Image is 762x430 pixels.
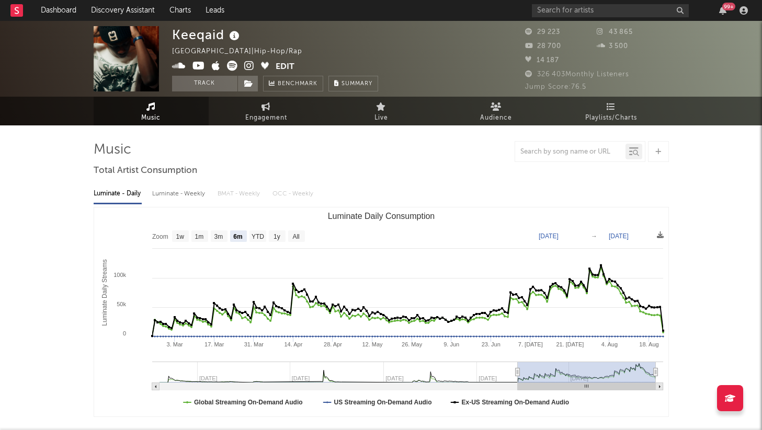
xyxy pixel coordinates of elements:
[251,233,264,240] text: YTD
[94,97,209,125] a: Music
[525,29,560,36] span: 29 223
[525,84,586,90] span: Jump Score: 76.5
[274,233,280,240] text: 1y
[525,43,561,50] span: 28 700
[244,341,264,347] text: 31. Mar
[374,112,388,124] span: Live
[214,233,223,240] text: 3m
[117,301,126,307] text: 50k
[233,233,242,240] text: 6m
[609,233,629,240] text: [DATE]
[172,26,242,43] div: Keeqaid
[172,45,314,58] div: [GEOGRAPHIC_DATA] | Hip-Hop/Rap
[176,233,184,240] text: 1w
[263,76,323,91] a: Benchmark
[402,341,423,347] text: 26. May
[278,78,317,90] span: Benchmark
[324,341,342,347] text: 28. Apr
[601,341,617,347] text: 4. Aug
[195,233,203,240] text: 1m
[525,57,559,64] span: 14 187
[539,233,559,240] text: [DATE]
[334,399,431,406] text: US Streaming On-Demand Audio
[209,97,324,125] a: Engagement
[461,399,569,406] text: Ex-US Streaming On-Demand Audio
[722,3,735,10] div: 99 +
[480,112,512,124] span: Audience
[94,185,142,203] div: Luminate - Daily
[194,399,303,406] text: Global Streaming On-Demand Audio
[554,97,669,125] a: Playlists/Charts
[481,341,500,347] text: 23. Jun
[276,61,294,74] button: Edit
[327,212,435,220] text: Luminate Daily Consumption
[172,76,237,91] button: Track
[443,341,459,347] text: 9. Jun
[204,341,224,347] text: 17. Mar
[639,341,658,347] text: 18. Aug
[439,97,554,125] a: Audience
[556,341,584,347] text: 21. [DATE]
[328,76,378,91] button: Summary
[100,259,108,326] text: Luminate Daily Streams
[597,43,628,50] span: 3 500
[324,97,439,125] a: Live
[362,341,383,347] text: 12. May
[245,112,287,124] span: Engagement
[342,81,372,87] span: Summary
[525,71,629,78] span: 326 403 Monthly Listeners
[515,148,625,156] input: Search by song name or URL
[94,207,668,416] svg: Luminate Daily Consumption
[94,165,197,177] span: Total Artist Consumption
[585,112,637,124] span: Playlists/Charts
[152,185,207,203] div: Luminate - Weekly
[141,112,161,124] span: Music
[292,233,299,240] text: All
[518,341,542,347] text: 7. [DATE]
[284,341,302,347] text: 14. Apr
[532,4,689,17] input: Search for artists
[113,272,126,278] text: 100k
[597,29,633,36] span: 43 865
[591,233,597,240] text: →
[166,341,183,347] text: 3. Mar
[122,330,126,336] text: 0
[719,6,726,15] button: 99+
[152,233,168,240] text: Zoom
